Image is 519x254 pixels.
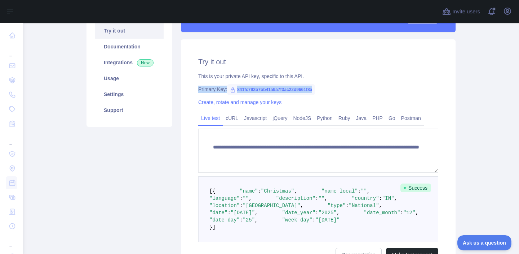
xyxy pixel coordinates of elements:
[198,112,223,124] a: Live test
[315,217,340,223] span: "[DATE]"
[441,6,482,17] button: Invite users
[315,195,318,201] span: :
[198,73,438,80] div: This is your private API key, specific to this API.
[137,59,154,66] span: New
[95,23,164,39] a: Try it out
[198,99,281,105] a: Create, rotate and manage your keys
[240,188,258,194] span: "name"
[209,217,240,223] span: "date_day"
[353,112,370,124] a: Java
[258,188,261,194] span: :
[209,195,240,201] span: "language"
[243,195,249,201] span: ""
[394,195,397,201] span: ,
[282,217,312,223] span: "week_day"
[209,188,212,194] span: [
[6,132,17,146] div: ...
[227,210,230,216] span: :
[379,195,382,201] span: :
[240,217,243,223] span: :
[415,210,418,216] span: ,
[398,112,424,124] a: Postman
[400,210,403,216] span: :
[457,235,512,250] iframe: Toggle Customer Support
[209,224,212,230] span: }
[400,184,431,192] span: Success
[314,112,336,124] a: Python
[337,210,340,216] span: ,
[95,86,164,102] a: Settings
[294,188,297,194] span: ,
[6,43,17,58] div: ...
[198,86,438,93] div: Primary Key:
[312,217,315,223] span: :
[315,210,318,216] span: :
[243,217,255,223] span: "25"
[231,210,255,216] span: "[DATE]"
[361,188,367,194] span: ""
[324,195,327,201] span: ,
[227,84,315,95] span: 841fc792b7bb41a9a7f3ac22d9661f8a
[243,203,300,208] span: "[GEOGRAPHIC_DATA]"
[241,112,270,124] a: Javascript
[358,188,361,194] span: :
[319,210,337,216] span: "2025"
[270,112,290,124] a: jQuery
[240,203,243,208] span: :
[261,188,294,194] span: "Christmas"
[290,112,314,124] a: NodeJS
[6,234,17,249] div: ...
[321,188,358,194] span: "name_local"
[95,39,164,55] a: Documentation
[318,195,324,201] span: ""
[198,57,438,67] h2: Try it out
[336,112,353,124] a: Ruby
[212,224,215,230] span: ]
[328,203,346,208] span: "type"
[369,112,386,124] a: PHP
[209,210,227,216] span: "date"
[223,112,241,124] a: cURL
[255,210,258,216] span: ,
[364,210,400,216] span: "date_month"
[95,70,164,86] a: Usage
[300,203,303,208] span: ,
[367,188,370,194] span: ,
[95,55,164,70] a: Integrations New
[240,195,243,201] span: :
[352,195,379,201] span: "country"
[349,203,379,208] span: "National"
[276,195,315,201] span: "description"
[255,217,258,223] span: ,
[209,203,240,208] span: "location"
[282,210,315,216] span: "date_year"
[346,203,349,208] span: :
[382,195,394,201] span: "IN"
[95,102,164,118] a: Support
[403,210,416,216] span: "12"
[212,188,215,194] span: {
[452,8,480,16] span: Invite users
[249,195,252,201] span: ,
[379,203,382,208] span: ,
[386,112,398,124] a: Go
